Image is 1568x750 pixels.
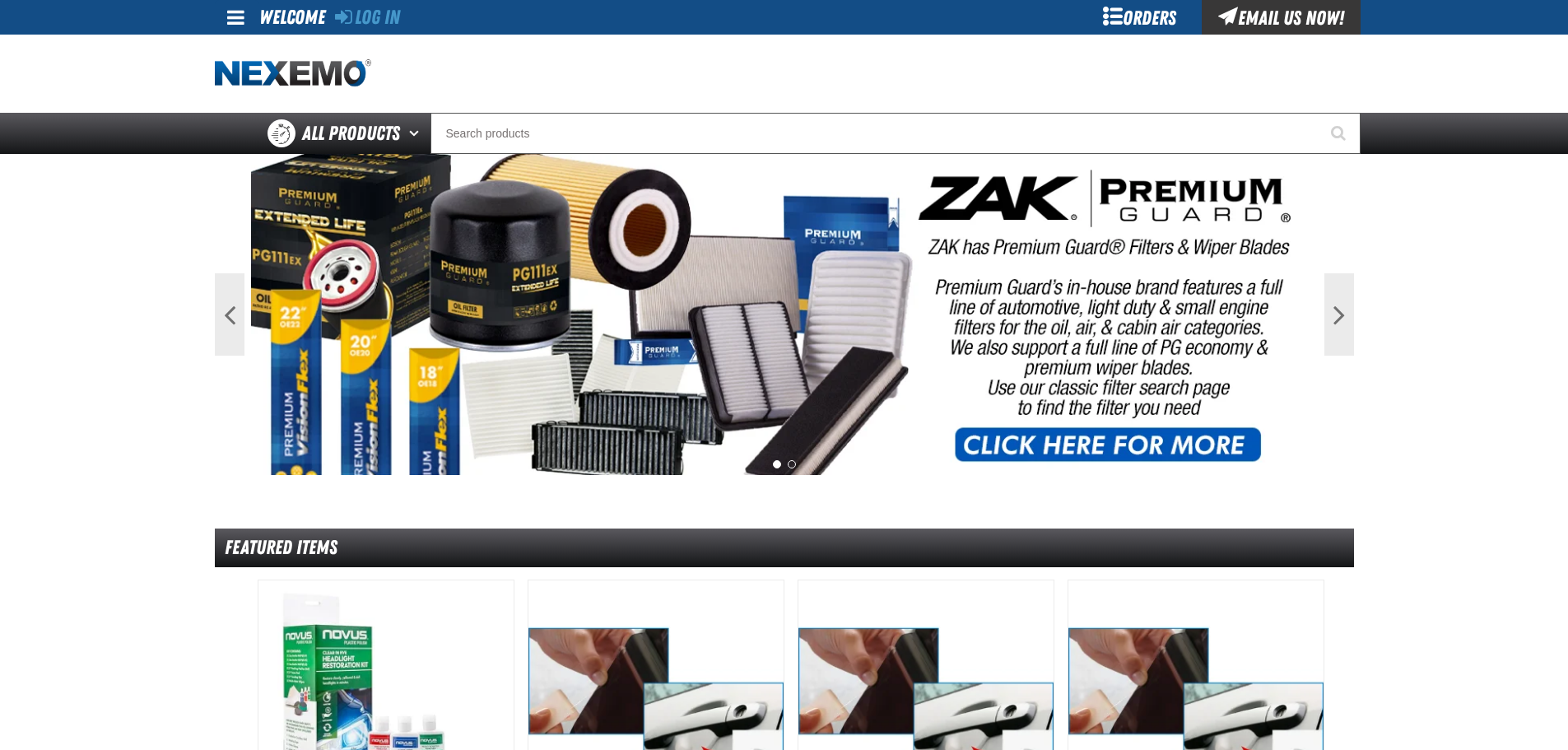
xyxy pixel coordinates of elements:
button: 1 of 2 [773,460,781,468]
button: Previous [215,273,244,356]
img: Nexemo logo [215,59,371,88]
span: All Products [302,119,400,148]
img: PG Filters & Wipers [251,154,1318,475]
div: Featured Items [215,529,1354,567]
button: Start Searching [1319,113,1361,154]
button: Next [1324,273,1354,356]
a: Log In [335,6,400,29]
button: Open All Products pages [403,113,430,154]
input: Search [430,113,1361,154]
button: 2 of 2 [788,460,796,468]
